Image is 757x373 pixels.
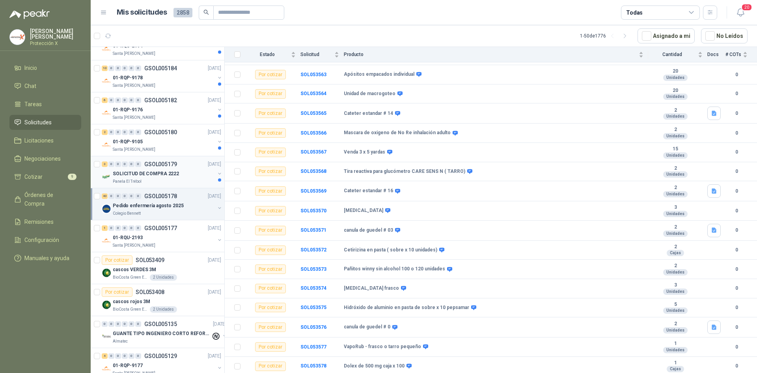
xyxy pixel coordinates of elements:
div: Todas [626,8,643,17]
b: [MEDICAL_DATA] [344,208,383,214]
p: GSOL005179 [144,161,177,167]
a: SOL053569 [300,188,326,194]
div: Por cotizar [255,109,286,118]
div: Por cotizar [255,89,286,99]
div: 3 [102,161,108,167]
div: 2 Unidades [150,274,177,281]
b: Cateter estandar # 16 [344,188,393,194]
b: 0 [725,168,748,175]
a: SOL053575 [300,305,326,310]
b: Hidróxido de aluminio en pasta de sobre x 10 pepsamar [344,305,469,311]
b: 0 [725,343,748,351]
b: canula de guedel # 03 [344,227,393,234]
b: Dolex de 500 mg caja x 100 [344,363,405,369]
span: Licitaciones [24,136,54,145]
th: Cantidad [648,47,707,62]
p: [DATE] [208,289,221,296]
b: 2 [648,107,703,114]
a: Por cotizarSOL053409[DATE] Company Logocascos VERDES 3MBioCosta Green Energy S.A.S2 Unidades [91,252,224,284]
div: 0 [115,129,121,135]
p: [PERSON_NAME] [PERSON_NAME] [30,28,81,39]
a: Inicio [9,60,81,75]
p: 01-RQP-9105 [113,138,143,146]
button: Asignado a mi [638,28,695,43]
a: SOL053570 [300,208,326,214]
p: Santa [PERSON_NAME] [113,51,155,57]
p: Almatec [113,338,128,345]
p: [DATE] [208,352,221,360]
span: Negociaciones [24,154,61,163]
a: SOL053578 [300,363,326,369]
b: 1 [648,360,703,366]
div: 0 [135,225,141,231]
span: Estado [245,52,289,57]
span: Configuración [24,236,59,244]
b: Cetirizina en pasta ( sobre x 10 unidades) [344,247,437,253]
div: 0 [129,321,134,327]
div: Unidades [663,94,688,100]
div: 0 [115,161,121,167]
b: SOL053574 [300,285,326,291]
div: Unidades [663,347,688,353]
div: Unidades [663,231,688,237]
p: [DATE] [208,97,221,104]
a: 0 0 0 0 0 0 GSOL005135[DATE] Company LogoGUANTE TIPO INGENIERO CORTO REFORZADOAlmatec [102,319,228,345]
img: Company Logo [102,300,111,309]
div: 0 [135,321,141,327]
p: 01-RQP-9176 [113,106,143,114]
div: 0 [115,193,121,199]
b: 0 [725,227,748,234]
div: 2 [102,129,108,135]
a: Negociaciones [9,151,81,166]
div: 0 [129,97,134,103]
b: SOL053566 [300,130,326,136]
div: 0 [115,97,121,103]
a: Cotizar9 [9,169,81,184]
div: 0 [122,97,128,103]
b: SOL053571 [300,227,326,233]
div: 0 [129,66,134,71]
div: Unidades [663,113,688,120]
button: No Leídos [701,28,748,43]
b: 0 [725,187,748,195]
p: GSOL005180 [144,129,177,135]
div: 40 [102,193,108,199]
div: 0 [122,161,128,167]
span: Inicio [24,64,37,72]
b: Pañitos winny sin alcohol 100 o 120 unidades [344,266,445,272]
p: Santa [PERSON_NAME] [113,114,155,121]
p: [DATE] [208,257,221,264]
span: Cantidad [648,52,696,57]
div: Por cotizar [102,255,132,265]
div: 0 [115,321,121,327]
th: # COTs [725,47,757,62]
a: 2 0 0 0 0 0 GSOL005180[DATE] Company Logo01-RQP-9105Santa [PERSON_NAME] [102,127,223,153]
h1: Mis solicitudes [117,7,167,18]
span: Cotizar [24,172,43,181]
img: Company Logo [102,108,111,118]
b: 0 [725,246,748,254]
b: SOL053568 [300,169,326,174]
b: 20 [648,68,703,75]
b: Apósitos empacados individual [344,71,414,78]
div: 0 [108,225,114,231]
b: [MEDICAL_DATA] frasco [344,285,399,292]
b: 2 [648,244,703,250]
button: 20 [733,6,748,20]
img: Company Logo [10,30,25,45]
a: SOL053567 [300,149,326,155]
div: Por cotizar [255,70,286,79]
span: Órdenes de Compra [24,191,74,208]
a: Por cotizarSOL053408[DATE] Company Logocascos rojos 3MBioCosta Green Energy S.A.S2 Unidades [91,284,224,316]
p: [DATE] [213,321,226,328]
div: 0 [115,353,121,359]
p: GUANTE TIPO INGENIERO CORTO REFORZADO [113,330,211,337]
b: SOL053563 [300,72,326,77]
b: 2 [648,263,703,269]
a: Solicitudes [9,115,81,130]
span: search [203,9,209,15]
p: GSOL005184 [144,66,177,71]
